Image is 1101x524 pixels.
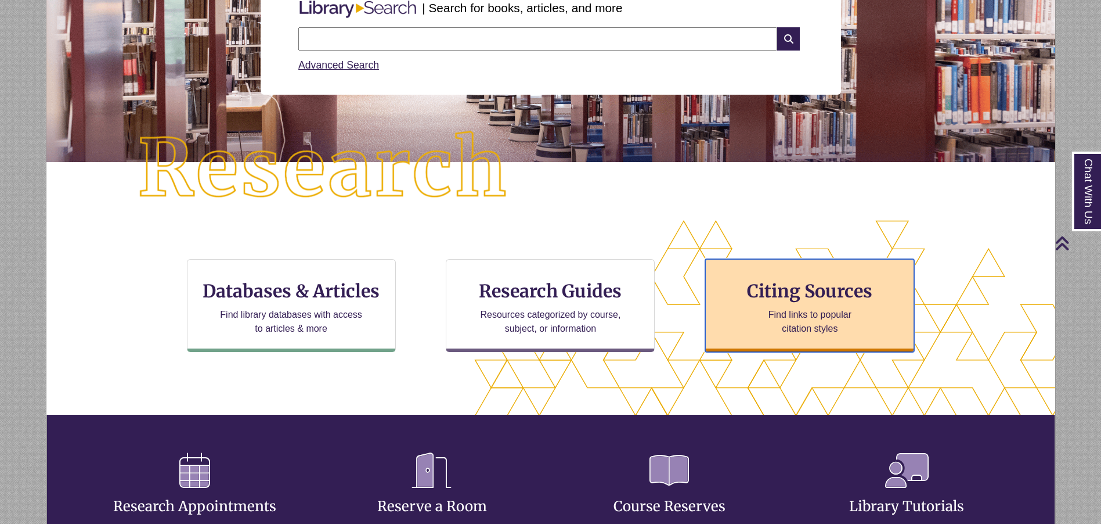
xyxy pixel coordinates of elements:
[377,469,487,515] a: Reserve a Room
[96,90,550,248] img: Research
[613,469,725,515] a: Course Reserves
[753,308,867,336] p: Find links to popular citation styles
[777,27,799,51] i: Search
[456,280,645,302] h3: Research Guides
[298,59,379,71] a: Advanced Search
[849,469,964,515] a: Library Tutorials
[187,259,396,352] a: Databases & Articles Find library databases with access to articles & more
[1055,235,1098,251] a: Back to Top
[113,469,276,515] a: Research Appointments
[739,280,881,302] h3: Citing Sources
[446,259,655,352] a: Research Guides Resources categorized by course, subject, or information
[215,308,367,336] p: Find library databases with access to articles & more
[197,280,386,302] h3: Databases & Articles
[475,308,626,336] p: Resources categorized by course, subject, or information
[705,259,914,352] a: Citing Sources Find links to popular citation styles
